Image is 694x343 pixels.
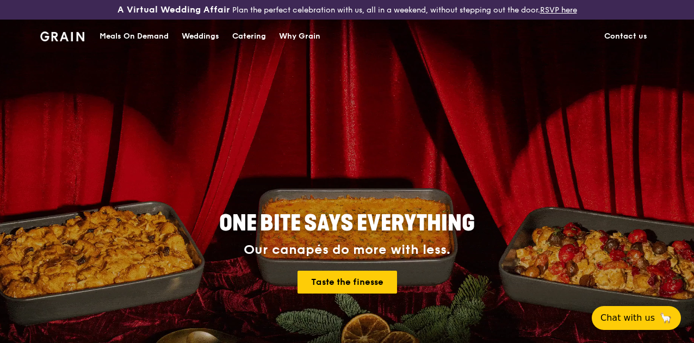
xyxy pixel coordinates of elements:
a: Why Grain [272,20,327,53]
span: 🦙 [659,311,672,325]
div: Our canapés do more with less. [151,242,543,258]
img: Grain [40,32,84,41]
a: Contact us [598,20,654,53]
div: Catering [232,20,266,53]
a: Catering [226,20,272,53]
h3: A Virtual Wedding Affair [117,4,230,15]
span: ONE BITE SAYS EVERYTHING [219,210,475,236]
div: Plan the perfect celebration with us, all in a weekend, without stepping out the door. [116,4,579,15]
a: RSVP here [540,5,577,15]
div: Meals On Demand [100,20,169,53]
span: Chat with us [600,311,655,325]
div: Why Grain [279,20,320,53]
div: Weddings [182,20,219,53]
a: Weddings [175,20,226,53]
a: Taste the finesse [298,271,397,294]
a: GrainGrain [40,19,84,52]
button: Chat with us🦙 [592,306,681,330]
